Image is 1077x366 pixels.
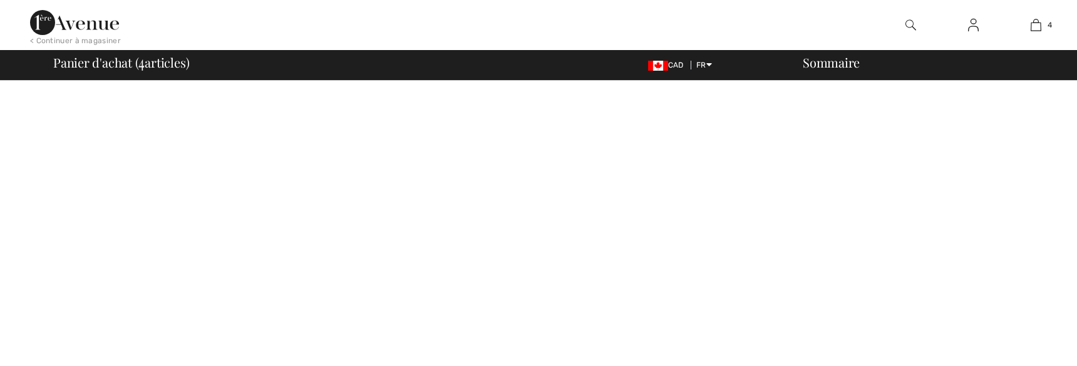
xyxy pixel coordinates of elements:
[648,61,689,69] span: CAD
[53,56,189,69] span: Panier d'achat ( articles)
[788,56,1069,69] div: Sommaire
[968,18,979,33] img: Mes infos
[905,18,916,33] img: recherche
[648,61,668,71] img: Canadian Dollar
[958,18,989,33] a: Se connecter
[30,35,121,46] div: < Continuer à magasiner
[1031,18,1041,33] img: Mon panier
[1005,18,1066,33] a: 4
[1048,19,1052,31] span: 4
[138,53,145,69] span: 4
[30,10,119,35] img: 1ère Avenue
[696,61,712,69] span: FR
